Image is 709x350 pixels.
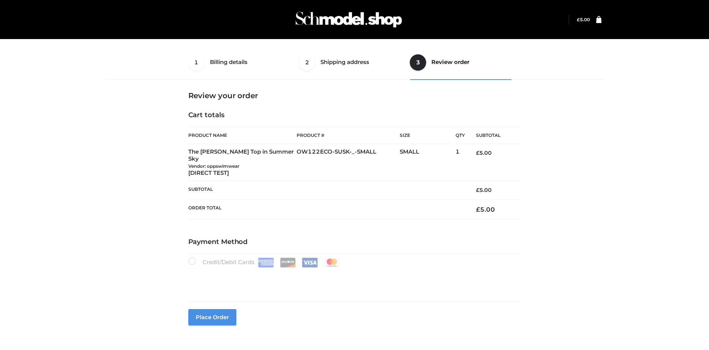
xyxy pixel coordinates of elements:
th: Product # [297,127,400,144]
span: £ [476,206,480,213]
bdi: 5.00 [476,187,492,193]
th: Order Total [188,199,465,219]
a: £5.00 [577,17,590,22]
h3: Review your order [188,91,521,100]
h4: Cart totals [188,111,521,119]
th: Qty [456,127,465,144]
th: Size [400,127,452,144]
td: 1 [456,144,465,181]
img: Mastercard [324,258,340,267]
bdi: 5.00 [577,17,590,22]
td: SMALL [400,144,456,181]
small: Vendor: oppswimwear [188,163,239,169]
img: Amex [258,258,274,267]
img: Discover [280,258,296,267]
label: Credit/Debit Cards [188,257,341,267]
button: Place order [188,309,236,325]
th: Subtotal [465,127,521,144]
th: Product Name [188,127,297,144]
img: Schmodel Admin 964 [293,5,405,34]
bdi: 5.00 [476,206,495,213]
iframe: Secure payment input frame [187,266,520,293]
td: The [PERSON_NAME] Top in Summer Sky [DIRECT TEST] [188,144,297,181]
h4: Payment Method [188,238,521,246]
span: £ [476,187,479,193]
img: Visa [302,258,318,267]
bdi: 5.00 [476,150,492,156]
span: £ [476,150,479,156]
th: Subtotal [188,181,465,199]
td: OW122ECO-SUSK-_-SMALL [297,144,400,181]
span: £ [577,17,580,22]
